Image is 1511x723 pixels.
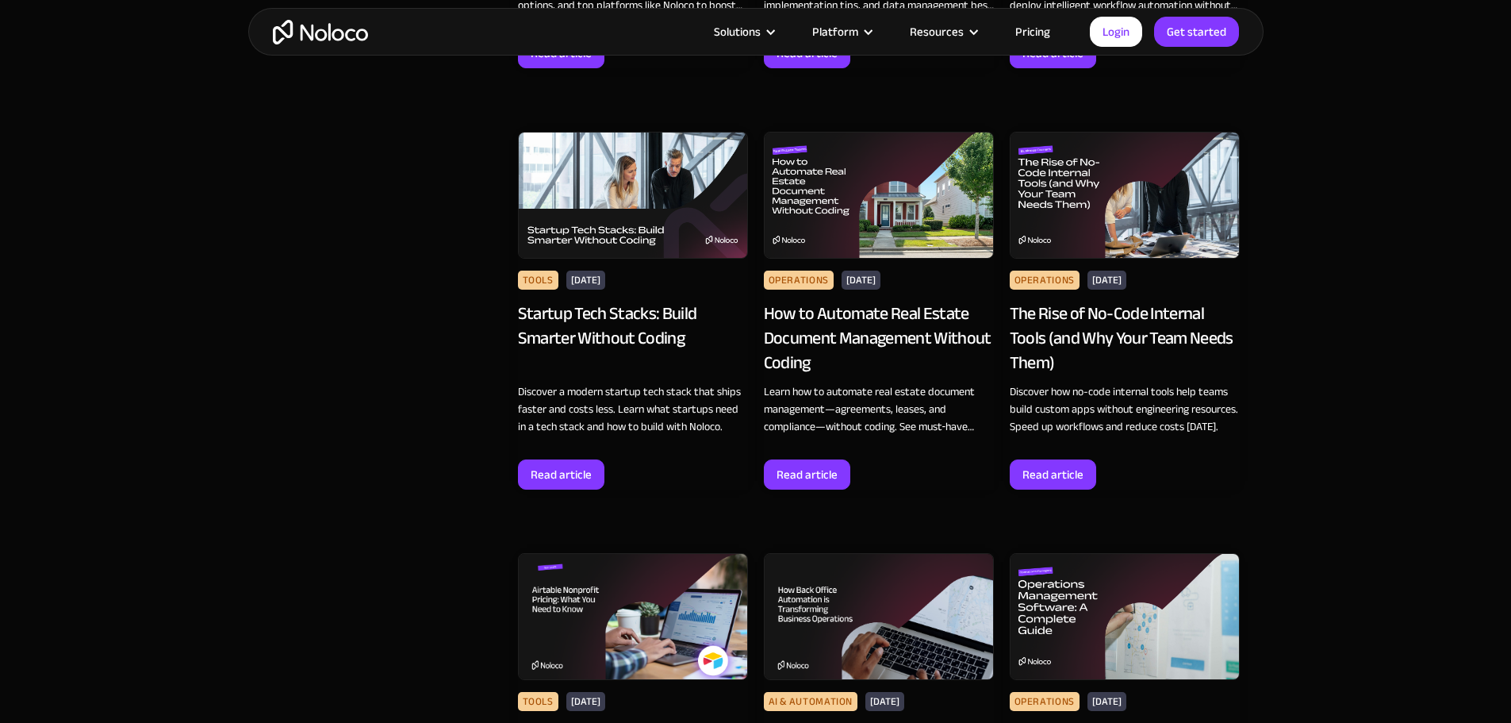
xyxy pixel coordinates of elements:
[792,21,890,42] div: Platform
[273,20,368,44] a: home
[1022,464,1083,485] div: Read article
[777,43,838,63] div: Read article
[1087,271,1126,290] div: [DATE]
[566,271,605,290] div: [DATE]
[1090,17,1142,47] a: Login
[1010,132,1240,259] img: The Rise of No-Code Internal Tools (and Why Your Team Needs Them)
[1010,302,1240,375] div: The Rise of No-Code Internal Tools (and Why Your Team Needs Them)
[1154,17,1239,47] a: Get started
[1010,553,1240,680] img: Operations Management Software: A Complete Guide
[1022,43,1083,63] div: Read article
[518,383,748,436] div: Discover a modern startup tech stack that ships faster and costs less. Learn what startups need i...
[890,21,995,42] div: Resources
[842,271,880,290] div: [DATE]
[518,692,558,711] div: Tools
[764,132,994,489] a: How to Automate Real Estate Document Management Without CodingOperations[DATE]How to Automate Rea...
[518,132,748,489] a: Startup Tech Stacks: Build Smarter Without CodingTools[DATE]Startup Tech Stacks: Build Smarter Wi...
[518,302,748,375] div: Startup Tech Stacks: Build Smarter Without Coding
[1010,692,1080,711] div: Operations
[812,21,858,42] div: Platform
[764,302,994,375] div: How to Automate Real Estate Document Management Without Coding
[1087,692,1126,711] div: [DATE]
[910,21,964,42] div: Resources
[1010,383,1240,436] div: Discover how no-code internal tools help teams build custom apps without engineering resources. S...
[714,21,761,42] div: Solutions
[1010,132,1240,489] a: The Rise of No-Code Internal Tools (and Why Your Team Needs Them)Operations[DATE]The Rise of No-C...
[777,464,838,485] div: Read article
[518,271,558,290] div: Tools
[764,271,834,290] div: Operations
[764,692,858,711] div: AI & Automation
[1010,271,1080,290] div: Operations
[764,132,994,259] img: How to Automate Real Estate Document Management Without Coding
[531,43,592,63] div: Read article
[995,21,1070,42] a: Pricing
[518,132,748,259] img: Startup Tech Stacks: Build Smarter Without Coding
[531,464,592,485] div: Read article
[566,692,605,711] div: [DATE]
[865,692,904,711] div: [DATE]
[764,383,994,436] div: Learn how to automate real estate document management—agreements, leases, and compliance—without ...
[694,21,792,42] div: Solutions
